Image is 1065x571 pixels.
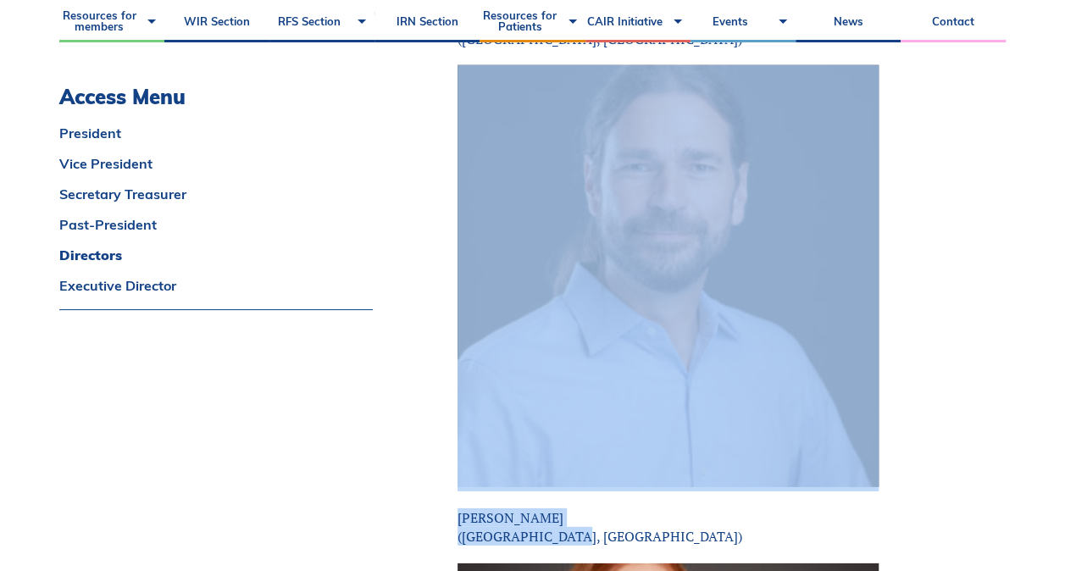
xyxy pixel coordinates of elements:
p: [PERSON_NAME] ([GEOGRAPHIC_DATA], [GEOGRAPHIC_DATA]) [458,508,879,546]
a: Vice President [59,157,373,170]
a: Past-President [59,218,373,231]
a: President [59,126,373,140]
h3: Access Menu [59,85,373,109]
a: Executive Director [59,279,373,292]
a: Secretary Treasurer [59,187,373,201]
a: Directors [59,248,373,262]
